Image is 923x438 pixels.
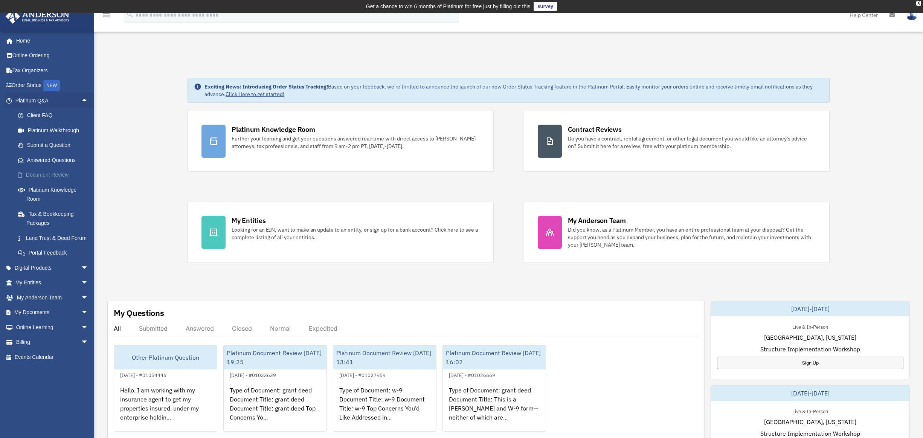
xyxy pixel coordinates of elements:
a: Other Platinum Question[DATE] - #01054446Hello, I am working with my insurance agent to get my pr... [114,345,217,432]
div: [DATE] - #01054446 [114,371,172,378]
a: Tax Organizers [5,63,100,78]
div: Contract Reviews [568,125,622,134]
a: Sign Up [717,357,903,369]
div: Expedited [309,325,337,332]
span: arrow_drop_down [81,335,96,350]
a: My Entities Looking for an EIN, want to make an update to an entity, or sign up for a bank accoun... [188,202,493,263]
a: Submit a Question [11,138,100,153]
div: [DATE] - #01027959 [333,371,392,378]
span: arrow_drop_down [81,320,96,335]
a: menu [102,13,111,20]
span: arrow_drop_down [81,275,96,291]
a: Platinum Document Review [DATE] 19:25[DATE] - #01033639Type of Document: grant deed Document Titl... [223,345,327,432]
div: My Entities [232,216,265,225]
div: close [916,1,921,6]
a: Tax & Bookkeeping Packages [11,206,100,230]
div: [DATE] - #01033639 [224,371,282,378]
div: Normal [270,325,291,332]
div: Closed [232,325,252,332]
span: arrow_drop_down [81,305,96,320]
a: Platinum Walkthrough [11,123,100,138]
div: Platinum Knowledge Room [232,125,315,134]
div: Further your learning and get your questions answered real-time with direct access to [PERSON_NAM... [232,135,479,150]
a: Billingarrow_drop_down [5,335,100,350]
a: Platinum Knowledge Room Further your learning and get your questions answered real-time with dire... [188,111,493,172]
div: Platinum Document Review [DATE] 16:02 [443,345,546,369]
div: [DATE]-[DATE] [711,301,909,316]
i: menu [102,11,111,20]
a: Platinum Knowledge Room [11,182,100,206]
a: Order StatusNEW [5,78,100,93]
a: Land Trust & Deed Forum [11,230,100,246]
span: arrow_drop_up [81,93,96,108]
a: Home [5,33,96,48]
span: Structure Implementation Workshop [760,429,860,438]
a: My Entitiesarrow_drop_down [5,275,100,290]
a: Answered Questions [11,153,100,168]
a: Digital Productsarrow_drop_down [5,260,100,275]
div: [DATE] - #01026669 [443,371,501,378]
a: Online Learningarrow_drop_down [5,320,100,335]
div: Do you have a contract, rental agreement, or other legal document you would like an attorney's ad... [568,135,816,150]
div: My Anderson Team [568,216,626,225]
a: Events Calendar [5,349,100,365]
a: My Anderson Teamarrow_drop_down [5,290,100,305]
div: Live & In-Person [786,407,834,415]
div: Looking for an EIN, want to make an update to an entity, or sign up for a bank account? Click her... [232,226,479,241]
span: arrow_drop_down [81,290,96,305]
a: My Anderson Team Did you know, as a Platinum Member, you have an entire professional team at your... [524,202,830,263]
div: Live & In-Person [786,322,834,330]
a: Document Review [11,168,100,183]
strong: Exciting News: Introducing Order Status Tracking! [204,83,328,90]
a: Contract Reviews Do you have a contract, rental agreement, or other legal document you would like... [524,111,830,172]
i: search [126,10,134,18]
img: Anderson Advisors Platinum Portal [3,9,72,24]
div: Platinum Document Review [DATE] 19:25 [224,345,326,369]
span: Structure Implementation Workshop [760,345,860,354]
a: Platinum Q&Aarrow_drop_up [5,93,100,108]
span: [GEOGRAPHIC_DATA], [US_STATE] [764,417,856,426]
div: Did you know, as a Platinum Member, you have an entire professional team at your disposal? Get th... [568,226,816,249]
div: Submitted [139,325,168,332]
a: Platinum Document Review [DATE] 13:41[DATE] - #01027959Type of Document: w-9 Document Title: w-9 ... [333,345,436,432]
span: arrow_drop_down [81,260,96,276]
a: survey [534,2,557,11]
div: Platinum Document Review [DATE] 13:41 [333,345,436,369]
a: My Documentsarrow_drop_down [5,305,100,320]
a: Client FAQ [11,108,100,123]
a: Portal Feedback [11,246,100,261]
div: NEW [43,80,60,91]
div: Based on your feedback, we're thrilled to announce the launch of our new Order Status Tracking fe... [204,83,823,98]
div: My Questions [114,307,164,319]
div: Answered [186,325,214,332]
div: Get a chance to win 6 months of Platinum for free just by filling out this [366,2,531,11]
a: Click Here to get started! [226,91,284,98]
a: Platinum Document Review [DATE] 16:02[DATE] - #01026669Type of Document: grant deed Document Titl... [442,345,546,432]
div: [DATE]-[DATE] [711,386,909,401]
a: Online Ordering [5,48,100,63]
div: Other Platinum Question [114,345,217,369]
span: [GEOGRAPHIC_DATA], [US_STATE] [764,333,856,342]
div: All [114,325,121,332]
img: User Pic [906,9,917,20]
